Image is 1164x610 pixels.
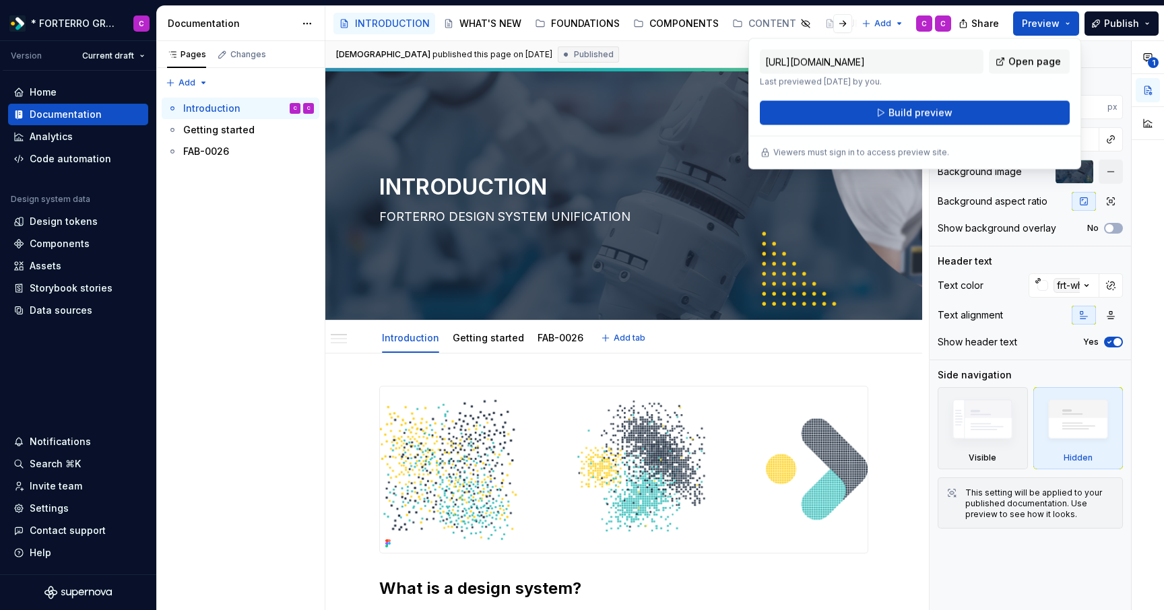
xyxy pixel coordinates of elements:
a: COMPONENTS [628,13,724,34]
span: Add tab [614,333,645,343]
div: FAB-0026 [183,145,229,158]
div: Analytics [30,130,73,143]
a: Analytics [8,126,148,147]
div: Introduction [377,323,445,351]
div: Page tree [333,10,855,37]
textarea: FORTERRO DESIGN SYSTEM UNIFICATION [377,206,866,228]
p: px [1107,102,1118,112]
a: INTRODUCTION [333,13,435,34]
span: Build preview [888,106,952,120]
a: Design tokens [8,211,148,232]
div: Changes [230,49,266,60]
div: Background image [938,165,1022,178]
div: C [922,18,927,29]
a: Components [8,233,148,255]
div: Invite team [30,479,82,493]
div: Background aspect ratio [938,195,1047,208]
div: Show background overlay [938,222,1056,235]
a: IntroductionCC [162,98,319,119]
div: Notifications [30,435,91,448]
div: C [940,18,946,29]
div: Hidden [1033,387,1124,469]
div: Documentation [168,17,295,30]
span: Add [874,18,891,29]
div: Pages [167,49,206,60]
label: No [1087,223,1099,234]
button: Help [8,542,148,564]
div: INTRODUCTION [355,17,430,30]
span: Current draft [82,50,134,61]
a: Data sources [8,300,148,321]
div: Page tree [162,98,319,162]
div: C [294,102,297,115]
textarea: INTRODUCTION [377,171,866,203]
div: Components [30,237,90,250]
a: CONTENT [727,13,816,34]
a: Settings [8,498,148,519]
button: Add tab [597,329,651,347]
a: Getting started [453,332,524,343]
button: frt-white-500 [1029,273,1099,298]
div: Introduction [183,102,240,115]
div: Text alignment [938,308,1003,322]
button: Current draft [76,46,151,65]
label: Yes [1083,337,1099,347]
button: Preview [1013,11,1079,36]
span: Published [574,49,614,60]
a: WHAT'S NEW [438,13,527,34]
div: Visible [969,452,996,463]
div: Documentation [30,108,102,121]
div: WHAT'S NEW [459,17,521,30]
button: Notifications [8,431,148,452]
button: * FORTERRO GROUP *C [3,9,154,38]
span: Open page [1008,55,1061,69]
a: Supernova Logo [44,586,112,599]
div: Home [30,86,57,99]
div: C [139,18,144,29]
div: * FORTERRO GROUP * [31,17,117,30]
div: COMPONENTS [649,17,719,30]
span: Publish [1104,17,1139,30]
div: Design tokens [30,215,98,228]
button: Contact support [8,520,148,541]
input: Auto [1056,95,1107,119]
a: FAB-0026 [162,141,319,162]
div: Visible [938,387,1028,469]
div: Getting started [183,123,255,137]
button: Search ⌘K [8,453,148,475]
button: Publish [1085,11,1159,36]
div: Version [11,50,42,61]
div: Design system data [11,194,90,205]
span: Add [179,77,195,88]
div: Search ⌘K [30,457,81,471]
a: Invite team [8,475,148,497]
a: Getting started [162,119,319,141]
div: Header text [938,255,992,268]
a: FAB-0026 [538,332,583,343]
button: Share [952,11,1008,36]
a: Home [8,81,148,103]
div: Side navigation [938,368,1012,382]
p: Viewers must sign in to access preview site. [773,147,949,158]
div: Show header text [938,335,1017,349]
div: Contact support [30,524,106,537]
img: 19b433f1-4eb9-4ddc-9788-ff6ca78edb97.png [9,15,26,32]
button: Add [162,73,212,92]
div: FOUNDATIONS [551,17,620,30]
a: Documentation [8,104,148,125]
span: Preview [1022,17,1060,30]
a: Assets [8,255,148,277]
div: published this page on [DATE] [432,49,552,60]
div: Getting started [447,323,529,351]
h2: What is a design system? [379,578,868,599]
span: 1 [1148,57,1159,68]
span: Share [971,17,999,30]
div: Text color [938,279,983,292]
a: Open page [989,50,1070,74]
div: Settings [30,502,69,515]
button: Add [858,14,908,33]
div: Code automation [30,152,111,166]
div: frt-white-500 [1054,278,1119,293]
div: C [307,102,311,115]
div: Assets [30,259,61,273]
